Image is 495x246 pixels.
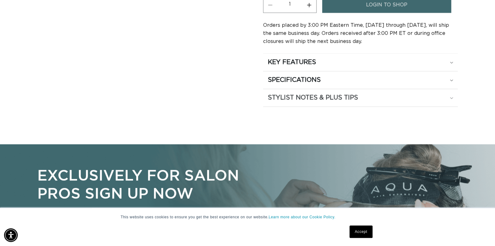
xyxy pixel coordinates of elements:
span: Orders placed by 3:00 PM Eastern Time, [DATE] through [DATE], will ship the same business day. Or... [263,23,449,44]
a: Accept [349,225,372,238]
div: Accessibility Menu [4,228,18,242]
summary: SPECIFICATIONS [263,71,458,89]
p: This website uses cookies to ensure you get the best experience on our website. [121,214,374,220]
summary: STYLIST NOTES & PLUS TIPS [263,89,458,106]
summary: KEY FEATURES [263,53,458,71]
h2: SPECIFICATIONS [268,76,321,84]
a: Learn more about our Cookie Policy. [269,215,335,219]
h2: STYLIST NOTES & PLUS TIPS [268,94,358,102]
iframe: Chat Widget [464,216,495,246]
h2: KEY FEATURES [268,58,316,66]
p: Exclusively for Salon Pros Sign Up Now [37,166,251,202]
